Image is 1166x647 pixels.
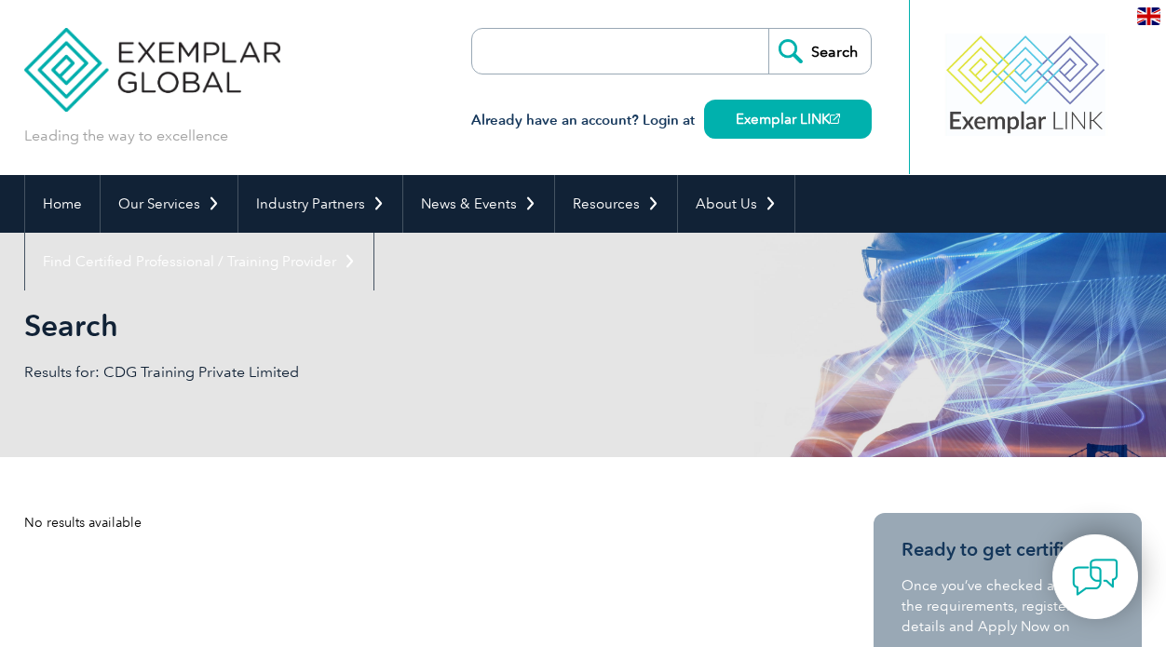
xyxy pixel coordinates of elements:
[1072,554,1119,600] img: contact-chat.png
[403,175,554,233] a: News & Events
[24,126,228,146] p: Leading the way to excellence
[678,175,794,233] a: About Us
[25,175,100,233] a: Home
[768,29,871,74] input: Search
[101,175,237,233] a: Our Services
[902,538,1114,561] h3: Ready to get certified?
[24,307,739,344] h1: Search
[1137,7,1160,25] img: en
[24,513,807,532] div: No results available
[830,114,840,124] img: open_square.png
[24,362,583,383] p: Results for: CDG Training Private Limited
[238,175,402,233] a: Industry Partners
[555,175,677,233] a: Resources
[471,109,872,132] h3: Already have an account? Login at
[25,233,373,290] a: Find Certified Professional / Training Provider
[902,575,1114,637] p: Once you’ve checked and met the requirements, register your details and Apply Now on
[704,100,872,139] a: Exemplar LINK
